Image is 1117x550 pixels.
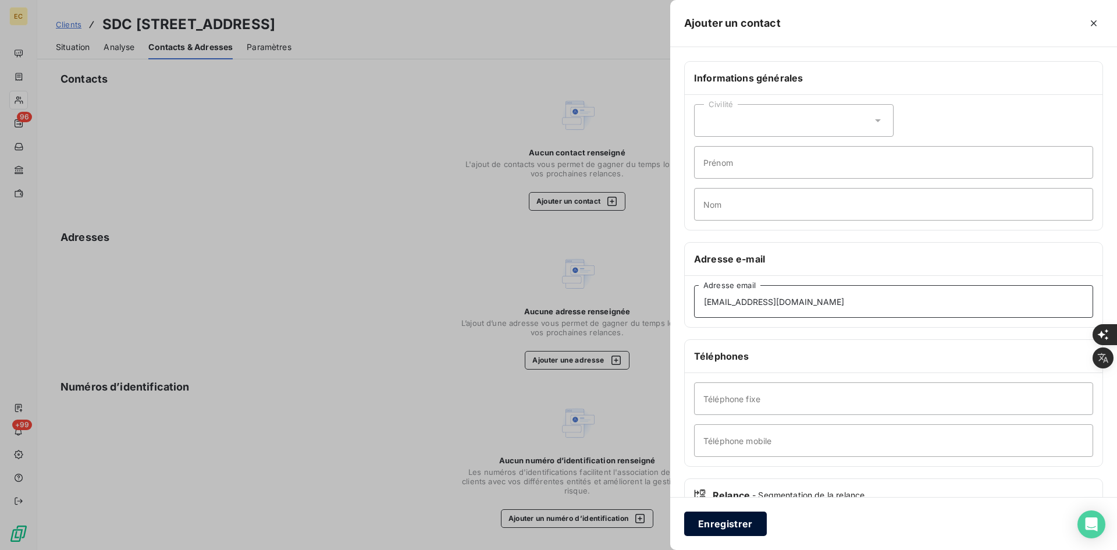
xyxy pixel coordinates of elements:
input: placeholder [694,285,1093,318]
h6: Téléphones [694,349,1093,363]
span: - Segmentation de la relance [752,489,865,501]
button: Enregistrer [684,512,767,536]
h6: Informations générales [694,71,1093,85]
div: Open Intercom Messenger [1077,510,1105,538]
input: placeholder [694,146,1093,179]
input: placeholder [694,188,1093,221]
input: placeholder [694,382,1093,415]
input: placeholder [694,424,1093,457]
h5: Ajouter un contact [684,15,781,31]
h6: Adresse e-mail [694,252,1093,266]
div: Relance [694,488,1093,502]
